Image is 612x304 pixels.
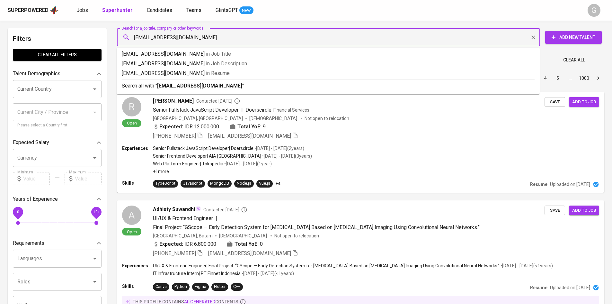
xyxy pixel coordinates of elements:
[122,97,141,116] div: R
[50,5,58,15] img: app logo
[550,33,597,41] span: Add New Talent
[245,107,271,113] span: Doerscircle
[13,70,60,78] p: Talent Demographics
[183,180,202,187] div: Javascript
[206,51,231,57] span: in Job Title
[208,250,291,256] span: [EMAIL_ADDRESS][DOMAIN_NAME]
[13,67,102,80] div: Talent Demographics
[203,207,247,213] span: Contacted [DATE]
[548,98,562,106] span: Save
[122,50,535,58] p: [EMAIL_ADDRESS][DOMAIN_NAME]
[93,210,100,214] span: 10+
[545,97,565,107] button: Save
[233,284,240,290] div: C++
[122,82,535,90] p: Search all with " "
[588,4,600,17] div: G
[17,210,19,214] span: 0
[561,54,588,66] button: Clear All
[13,49,102,61] button: Clear All filters
[122,263,153,269] p: Experiences
[102,7,133,13] b: Superhunter
[13,239,44,247] p: Requirements
[275,180,280,187] p: +4
[572,207,596,214] span: Add to job
[122,206,141,225] div: A
[195,284,206,290] div: Figma
[186,7,201,13] span: Teams
[241,270,294,277] p: • [DATE] - [DATE] ( <1 years )
[153,263,500,269] p: UI/UX & Frontend Engineer | Final Project: “GScope — Early Detection System for [MEDICAL_DATA] Ba...
[239,7,253,14] span: NEW
[565,75,575,81] div: …
[593,73,603,83] button: Go to next page
[206,70,230,76] span: in Resume
[186,6,203,14] a: Teams
[550,181,590,188] p: Uploaded on [DATE]
[206,60,247,67] span: in Job Description
[153,107,239,113] span: Senior Fullstack JavaScript Developer
[577,73,591,83] button: Go to page 1000
[153,240,216,248] div: IDR 6.800.000
[530,181,547,188] p: Resume
[530,284,547,291] p: Resume
[147,7,172,13] span: Candidates
[214,284,226,290] div: Flutter
[153,133,196,139] span: [PHONE_NUMBER]
[90,254,99,263] button: Open
[153,270,241,277] p: IT Infrastructure Intern | PT Finnet Indonesia
[234,98,240,104] svg: By Batam recruiter
[122,69,535,77] p: [EMAIL_ADDRESS][DOMAIN_NAME]
[13,237,102,250] div: Requirements
[196,206,201,211] img: magic_wand.svg
[263,123,266,131] span: 9
[153,224,480,230] span: Final Project: “GScope — Early Detection System for [MEDICAL_DATA] Based on [MEDICAL_DATA] Imagin...
[76,7,88,13] span: Jobs
[153,233,213,239] div: [GEOGRAPHIC_DATA], Batam
[153,250,196,256] span: [PHONE_NUMBER]
[259,180,270,187] div: Vue.js
[13,193,102,206] div: Years of Experience
[159,123,183,131] b: Expected:
[273,107,309,113] span: Financial Services
[18,51,96,59] span: Clear All filters
[153,161,223,167] p: Web Platform Engineer | Tokopedia
[124,229,139,235] span: Open
[75,172,102,185] input: Value
[548,207,562,214] span: Save
[241,207,247,213] svg: By Batam recruiter
[157,83,242,89] b: [EMAIL_ADDRESS][DOMAIN_NAME]
[261,153,312,159] p: • [DATE] - [DATE] ( 3 years )
[550,284,590,291] p: Uploaded on [DATE]
[13,136,102,149] div: Expected Salary
[553,73,563,83] button: Go to page 5
[122,180,153,186] p: Skills
[13,33,102,44] h6: Filters
[219,233,268,239] span: [DEMOGRAPHIC_DATA]
[253,145,304,152] p: • [DATE] - [DATE] ( 2 years )
[491,73,604,83] nav: pagination navigation
[545,31,602,44] button: Add New Talent
[13,195,58,203] p: Years of Experience
[155,180,175,187] div: TypeScript
[122,283,153,290] p: Skills
[117,92,604,193] a: ROpen[PERSON_NAME]Contacted [DATE]Senior Fullstack JavaScript Developer|DoerscircleFinancial Serv...
[529,33,538,42] button: Clear
[155,284,167,290] div: Canva
[572,98,596,106] span: Add to job
[237,123,262,131] b: Total YoE:
[102,6,134,14] a: Superhunter
[196,98,240,104] span: Contacted [DATE]
[13,139,49,146] p: Expected Salary
[235,240,259,248] b: Total YoE:
[153,168,312,175] p: +1 more ...
[124,120,139,126] span: Open
[90,277,99,286] button: Open
[216,7,238,13] span: GlintsGPT
[274,233,319,239] p: Not open to relocation
[216,215,217,222] span: |
[223,161,272,167] p: • [DATE] - [DATE] ( 1 year )
[8,5,58,15] a: Superpoweredapp logo
[241,106,243,114] span: |
[174,284,187,290] div: Python
[569,97,599,107] button: Add to job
